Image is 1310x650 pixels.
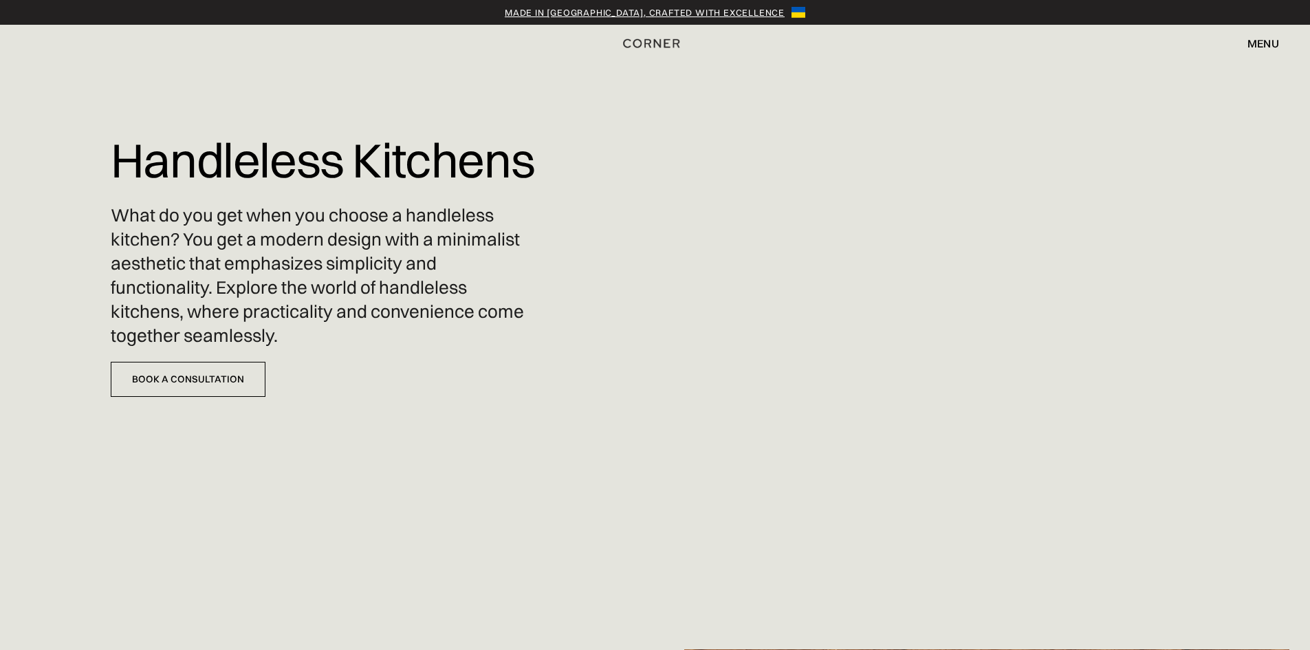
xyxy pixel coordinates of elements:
h1: Handleless Kitchens [111,124,534,197]
div: menu [1247,38,1279,49]
div: menu [1234,32,1279,55]
a: Made in [GEOGRAPHIC_DATA], crafted with excellence [505,6,785,19]
p: What do you get when you choose a handleless kitchen? You get a modern design with a minimalist a... [111,204,536,349]
a: Book a Consultation [111,362,265,397]
a: home [607,34,704,52]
